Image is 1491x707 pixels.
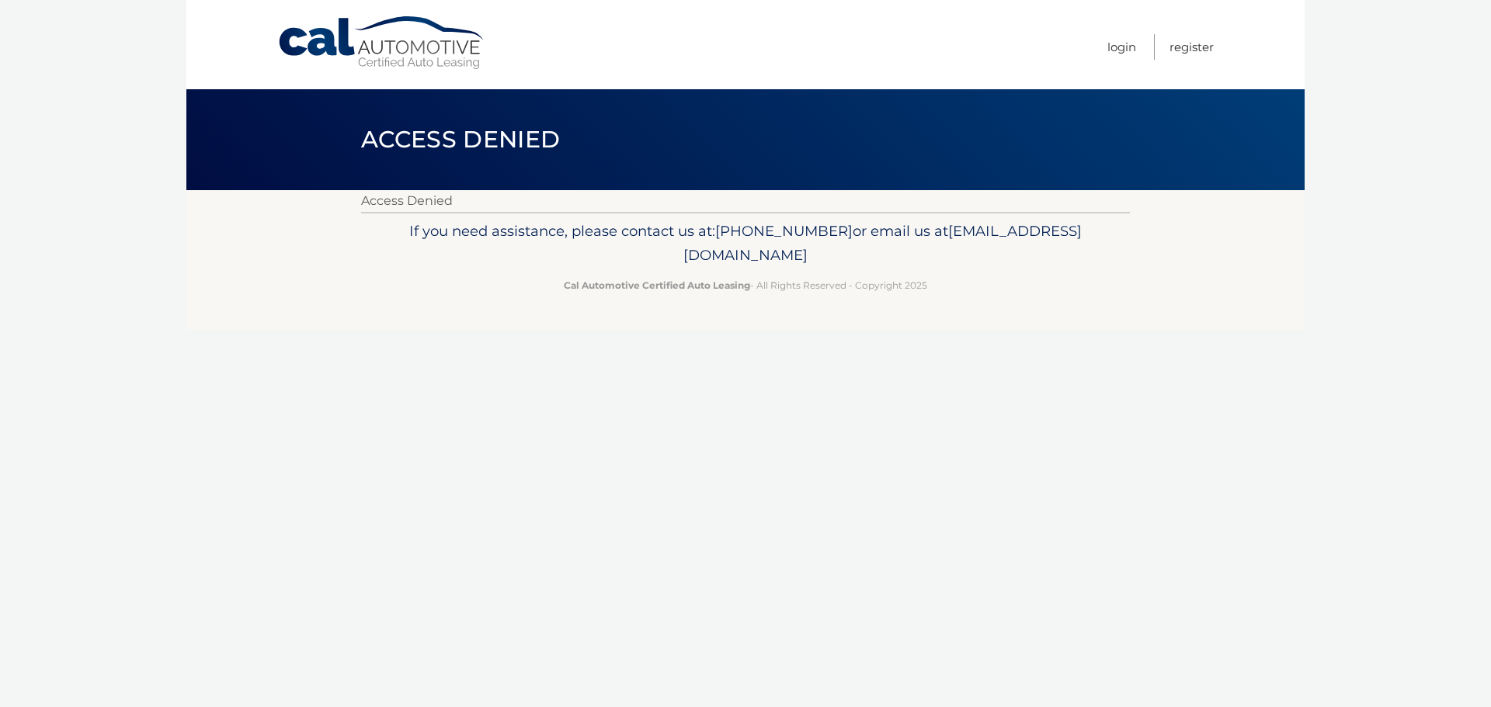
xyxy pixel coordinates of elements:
a: Register [1170,34,1214,60]
a: Login [1107,34,1136,60]
span: [PHONE_NUMBER] [715,222,853,240]
strong: Cal Automotive Certified Auto Leasing [564,279,750,291]
p: Access Denied [361,190,1130,212]
a: Cal Automotive [277,16,487,71]
p: - All Rights Reserved - Copyright 2025 [371,277,1120,293]
span: Access Denied [361,125,560,154]
p: If you need assistance, please contact us at: or email us at [371,219,1120,269]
